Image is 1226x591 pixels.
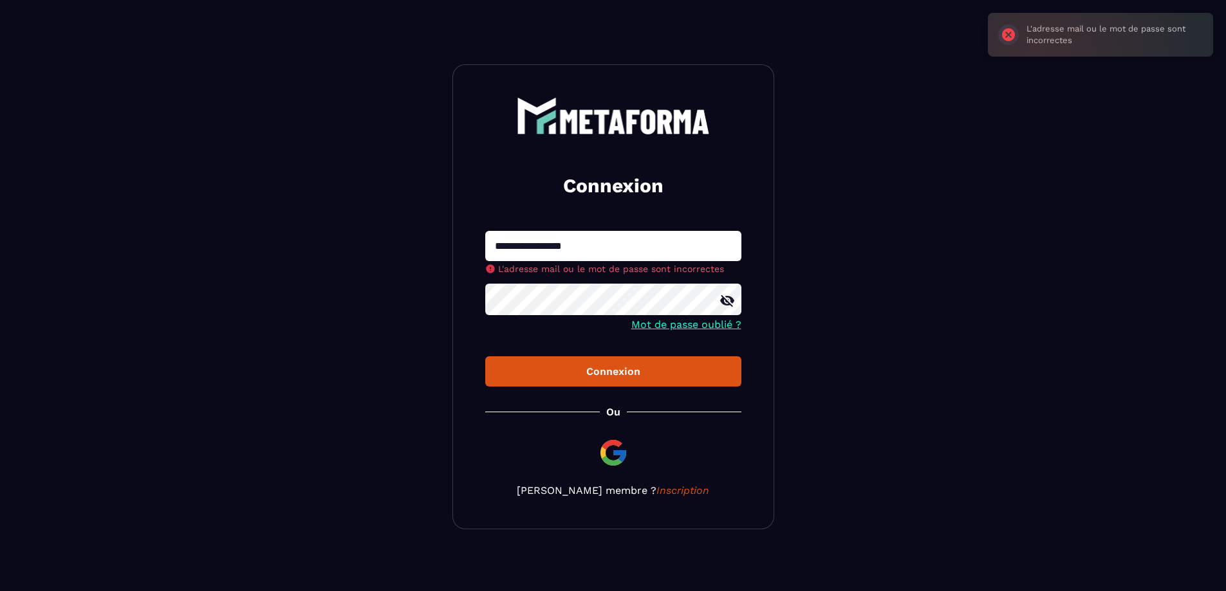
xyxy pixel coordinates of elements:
[598,437,629,468] img: google
[485,484,741,496] p: [PERSON_NAME] membre ?
[485,356,741,386] button: Connexion
[496,365,731,377] div: Connexion
[498,264,724,274] span: L'adresse mail ou le mot de passe sont incorrectes
[501,173,726,199] h2: Connexion
[485,97,741,134] a: logo
[631,318,741,331] a: Mot de passe oublié ?
[517,97,710,134] img: logo
[656,484,709,496] a: Inscription
[606,406,620,418] p: Ou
